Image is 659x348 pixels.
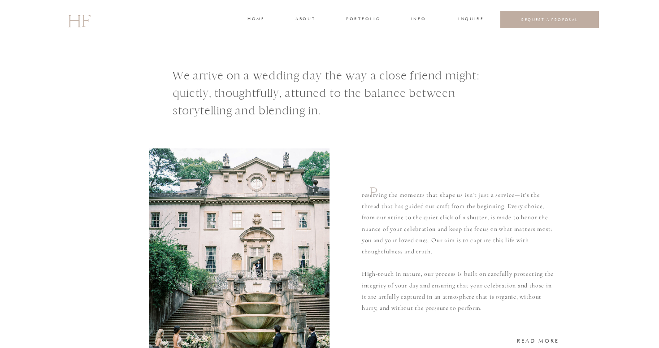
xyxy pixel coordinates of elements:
[410,16,427,24] a: INFO
[173,67,507,123] h1: We arrive on a wedding day the way a close friend might: quietly, thoughtfully, attuned to the ba...
[362,189,557,313] p: reserving the moments that shape us isn’t just a service—it’s the thread that has guided our craf...
[68,7,90,33] a: HF
[346,16,380,24] a: portfolio
[517,336,559,344] a: READ MORE
[507,17,592,22] a: REQUEST A PROPOSAL
[247,16,264,24] a: home
[295,16,314,24] a: about
[369,183,382,208] h1: P
[458,16,482,24] a: INQUIRE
